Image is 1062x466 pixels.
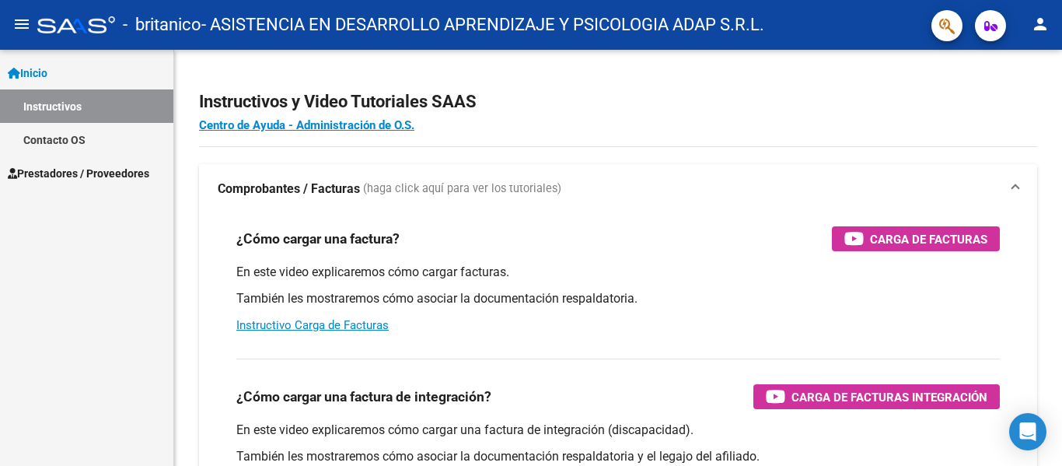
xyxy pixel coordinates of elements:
p: En este video explicaremos cómo cargar una factura de integración (discapacidad). [236,422,1000,439]
span: - ASISTENCIA EN DESARROLLO APRENDIZAJE Y PSICOLOGIA ADAP S.R.L. [201,8,764,42]
h3: ¿Cómo cargar una factura de integración? [236,386,491,408]
a: Centro de Ayuda - Administración de O.S. [199,118,414,132]
p: También les mostraremos cómo asociar la documentación respaldatoria. [236,290,1000,307]
mat-icon: person [1031,15,1050,33]
h3: ¿Cómo cargar una factura? [236,228,400,250]
p: En este video explicaremos cómo cargar facturas. [236,264,1000,281]
span: Carga de Facturas Integración [791,387,987,407]
span: (haga click aquí para ver los tutoriales) [363,180,561,198]
div: Open Intercom Messenger [1009,413,1046,450]
mat-icon: menu [12,15,31,33]
span: Inicio [8,65,47,82]
a: Instructivo Carga de Facturas [236,318,389,332]
span: Prestadores / Proveedores [8,165,149,182]
span: - britanico [123,8,201,42]
p: También les mostraremos cómo asociar la documentación respaldatoria y el legajo del afiliado. [236,448,1000,465]
span: Carga de Facturas [870,229,987,249]
button: Carga de Facturas [832,226,1000,251]
strong: Comprobantes / Facturas [218,180,360,198]
mat-expansion-panel-header: Comprobantes / Facturas (haga click aquí para ver los tutoriales) [199,164,1037,214]
button: Carga de Facturas Integración [753,384,1000,409]
h2: Instructivos y Video Tutoriales SAAS [199,87,1037,117]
